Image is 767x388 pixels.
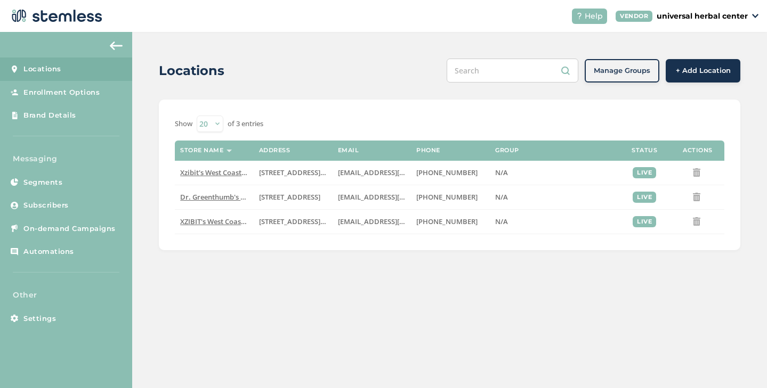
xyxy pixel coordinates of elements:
span: [PHONE_NUMBER] [416,192,478,202]
label: (424) 256-2855 [416,217,485,226]
span: Locations [23,64,61,75]
span: Brand Details [23,110,76,121]
button: Manage Groups [585,59,659,82]
label: 641 North Sepulveda Boulevard [259,217,327,226]
label: Show [175,119,192,129]
img: icon-arrow-back-accent-c549486e.svg [110,42,123,50]
label: Dr. Greenthumb's LAX [180,193,248,202]
label: (310) 560-9428 [416,193,485,202]
label: cam@xzibitswcc.com [338,217,406,226]
img: icon-help-white-03924b79.svg [576,13,583,19]
div: live [633,192,656,203]
span: Dr. Greenthumb's LAX [180,192,253,202]
label: Address [259,147,290,154]
span: XZIBIT's West Coast Cannabis [180,217,276,226]
label: Email [338,147,359,154]
div: VENDOR [616,11,652,22]
span: [STREET_ADDRESS][PERSON_NAME] [259,217,375,226]
label: N/A [495,168,612,177]
label: universalherbalcenter@gmail.com [338,168,406,177]
label: Group [495,147,519,154]
div: live [633,167,656,178]
h2: Locations [159,61,224,80]
th: Actions [671,141,724,161]
span: + Add Location [676,65,731,76]
span: [EMAIL_ADDRESS][DOMAIN_NAME] [338,168,454,177]
img: icon-sort-1e1d7615.svg [227,150,232,152]
span: [PHONE_NUMBER] [416,168,478,177]
iframe: Chat Widget [714,337,767,388]
label: N/A [495,217,612,226]
span: Manage Groups [594,65,650,76]
input: Search [447,59,578,82]
div: live [633,216,656,227]
span: Automations [23,246,74,257]
label: N/A [495,193,612,202]
label: Store name [180,147,223,154]
span: Xzibit's West Coast Cannabis [GEOGRAPHIC_DATA] [180,168,345,177]
label: Status [632,147,657,154]
span: [EMAIL_ADDRESS][DOMAIN_NAME] [338,217,454,226]
label: XZIBIT's West Coast Cannabis [180,217,248,226]
span: On-demand Campaigns [23,224,116,234]
label: 9155 Deering Avenue [259,168,327,177]
label: (818) 678-9891 [416,168,485,177]
label: Phone [416,147,440,154]
span: Segments [23,177,62,188]
label: of 3 entries [228,119,263,129]
span: [EMAIL_ADDRESS][DOMAIN_NAME] [338,192,454,202]
span: Subscribers [23,200,69,211]
span: [PHONE_NUMBER] [416,217,478,226]
label: 5494 West Centinela Avenue [259,193,327,202]
img: logo-dark-0685b13c.svg [9,5,102,27]
span: Enrollment Options [23,87,100,98]
span: Help [585,11,603,22]
p: universal herbal center [657,11,748,22]
span: Settings [23,313,56,324]
img: icon_down-arrow-small-66adaf34.svg [752,14,758,18]
span: [STREET_ADDRESS][PERSON_NAME] [259,168,375,177]
label: Universalherbalcenter@gmail.com [338,193,406,202]
label: Xzibit's West Coast Cannabis Chatsworth [180,168,248,177]
span: [STREET_ADDRESS] [259,192,320,202]
button: + Add Location [666,59,740,82]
